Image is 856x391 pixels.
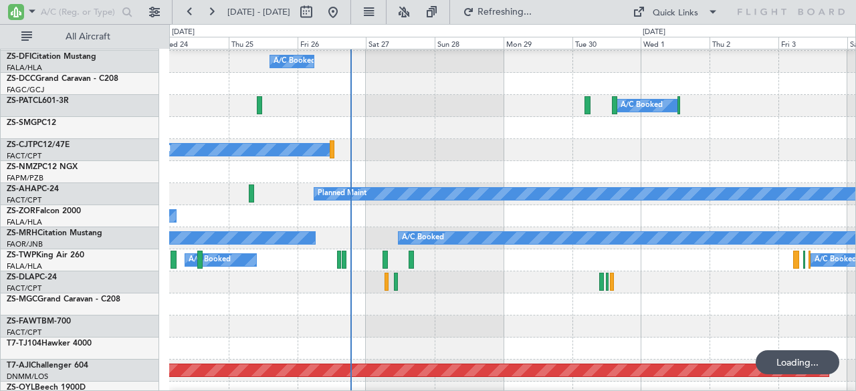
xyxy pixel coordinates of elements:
span: ZS-MRH [7,229,37,237]
span: ZS-CJT [7,141,33,149]
span: ZS-DFI [7,53,31,61]
input: A/C (Reg. or Type) [41,2,118,22]
span: ZS-DCC [7,75,35,83]
div: A/C Booked [402,228,444,248]
span: ZS-MGC [7,295,37,303]
button: Refreshing... [457,1,537,23]
div: Planned Maint [318,184,366,204]
span: ZS-ZOR [7,207,35,215]
a: ZS-CJTPC12/47E [7,141,70,149]
a: FALA/HLA [7,261,42,271]
a: ZS-NMZPC12 NGX [7,163,78,171]
div: A/C Booked [274,51,316,72]
button: Quick Links [626,1,725,23]
div: [DATE] [172,27,195,38]
div: Wed 24 [160,37,229,49]
div: A/C Booked [621,96,663,116]
a: ZS-ZORFalcon 2000 [7,207,81,215]
a: FACT/CPT [7,195,41,205]
a: T7-TJ104Hawker 4000 [7,340,92,348]
span: ZS-FAW [7,317,37,325]
span: [DATE] - [DATE] [227,6,290,18]
a: ZS-FAWTBM-700 [7,317,71,325]
span: T7-AJI [7,362,31,370]
a: FACT/CPT [7,283,41,293]
div: Fri 26 [298,37,366,49]
span: ZS-TWP [7,251,36,259]
div: Quick Links [653,7,698,20]
span: ZS-AHA [7,185,37,193]
div: Tue 30 [572,37,641,49]
span: ZS-SMG [7,119,37,127]
a: FACT/CPT [7,151,41,161]
div: Sun 28 [435,37,504,49]
div: Fri 3 [778,37,847,49]
a: ZS-TWPKing Air 260 [7,251,84,259]
div: Sat 27 [366,37,435,49]
a: ZS-MRHCitation Mustang [7,229,102,237]
span: ZS-PAT [7,97,33,105]
a: ZS-DFICitation Mustang [7,53,96,61]
a: FACT/CPT [7,328,41,338]
a: FAPM/PZB [7,173,43,183]
button: All Aircraft [15,26,145,47]
a: DNMM/LOS [7,372,48,382]
div: Wed 1 [641,37,710,49]
div: [DATE] [643,27,665,38]
a: ZS-MGCGrand Caravan - C208 [7,295,120,303]
span: Refreshing... [477,7,533,17]
a: ZS-AHAPC-24 [7,185,59,193]
span: T7-TJ104 [7,340,41,348]
a: FALA/HLA [7,63,42,73]
span: All Aircraft [35,32,141,41]
a: T7-AJIChallenger 604 [7,362,88,370]
a: FAOR/JNB [7,239,43,249]
a: ZS-SMGPC12 [7,119,56,127]
div: Thu 2 [710,37,778,49]
div: Thu 25 [229,37,298,49]
div: A/C Booked [189,250,231,270]
a: FAGC/GCJ [7,85,44,95]
a: FALA/HLA [7,217,42,227]
span: ZS-NMZ [7,163,37,171]
div: Loading... [756,350,839,374]
a: ZS-PATCL601-3R [7,97,69,105]
div: Mon 29 [504,37,572,49]
a: ZS-DLAPC-24 [7,273,57,281]
a: ZS-DCCGrand Caravan - C208 [7,75,118,83]
span: ZS-DLA [7,273,35,281]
